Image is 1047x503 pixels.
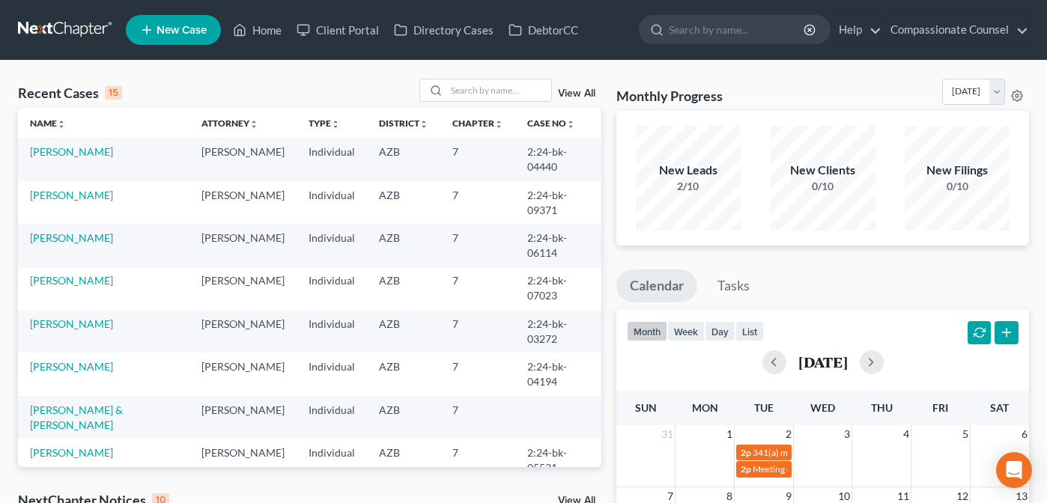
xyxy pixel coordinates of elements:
[189,224,297,266] td: [PERSON_NAME]
[667,321,705,341] button: week
[515,310,602,353] td: 2:24-bk-03272
[515,267,602,310] td: 2:24-bk-07023
[386,16,501,43] a: Directory Cases
[741,463,751,475] span: 2p
[636,162,741,179] div: New Leads
[331,120,340,129] i: unfold_more
[669,16,806,43] input: Search by name...
[741,447,751,458] span: 2p
[367,224,440,266] td: AZB
[367,310,440,353] td: AZB
[705,321,735,341] button: day
[297,138,367,180] td: Individual
[798,354,848,370] h2: [DATE]
[297,181,367,224] td: Individual
[990,401,1009,414] span: Sat
[297,310,367,353] td: Individual
[810,401,835,414] span: Wed
[494,120,503,129] i: unfold_more
[566,120,575,129] i: unfold_more
[725,425,734,443] span: 1
[440,396,515,439] td: 7
[189,138,297,180] td: [PERSON_NAME]
[18,84,122,102] div: Recent Cases
[558,88,595,99] a: View All
[297,439,367,481] td: Individual
[440,224,515,266] td: 7
[419,120,428,129] i: unfold_more
[367,439,440,481] td: AZB
[379,118,428,129] a: Districtunfold_more
[843,425,852,443] span: 3
[157,25,207,36] span: New Case
[704,269,763,302] a: Tasks
[440,138,515,180] td: 7
[189,267,297,310] td: [PERSON_NAME]
[515,138,602,180] td: 2:24-bk-04440
[440,310,515,353] td: 7
[189,181,297,224] td: [PERSON_NAME]
[30,231,113,244] a: [PERSON_NAME]
[30,360,113,373] a: [PERSON_NAME]
[189,439,297,481] td: [PERSON_NAME]
[440,181,515,224] td: 7
[627,321,667,341] button: month
[961,425,970,443] span: 5
[616,269,697,302] a: Calendar
[515,353,602,395] td: 2:24-bk-04194
[189,396,297,439] td: [PERSON_NAME]
[297,224,367,266] td: Individual
[771,179,875,194] div: 0/10
[452,118,503,129] a: Chapterunfold_more
[201,118,258,129] a: Attorneyunfold_more
[515,439,602,481] td: 2:24-bk-05531
[905,162,1010,179] div: New Filings
[367,396,440,439] td: AZB
[660,425,675,443] span: 31
[30,446,113,459] a: [PERSON_NAME]
[501,16,586,43] a: DebtorCC
[905,179,1010,194] div: 0/10
[996,452,1032,488] div: Open Intercom Messenger
[735,321,764,341] button: list
[932,401,948,414] span: Fri
[30,189,113,201] a: [PERSON_NAME]
[189,310,297,353] td: [PERSON_NAME]
[515,181,602,224] td: 2:24-bk-09371
[297,353,367,395] td: Individual
[635,401,657,414] span: Sun
[105,86,122,100] div: 15
[871,401,893,414] span: Thu
[831,16,881,43] a: Help
[616,87,723,105] h3: Monthly Progress
[1020,425,1029,443] span: 6
[225,16,289,43] a: Home
[446,79,551,101] input: Search by name...
[30,317,113,330] a: [PERSON_NAME]
[249,120,258,129] i: unfold_more
[57,120,66,129] i: unfold_more
[309,118,340,129] a: Typeunfold_more
[297,267,367,310] td: Individual
[367,138,440,180] td: AZB
[784,425,793,443] span: 2
[883,16,1028,43] a: Compassionate Counsel
[30,403,123,431] a: [PERSON_NAME] & [PERSON_NAME]
[440,439,515,481] td: 7
[754,401,774,414] span: Tue
[297,396,367,439] td: Individual
[367,267,440,310] td: AZB
[771,162,875,179] div: New Clients
[902,425,911,443] span: 4
[367,181,440,224] td: AZB
[30,145,113,158] a: [PERSON_NAME]
[189,353,297,395] td: [PERSON_NAME]
[30,118,66,129] a: Nameunfold_more
[527,118,575,129] a: Case Nounfold_more
[440,267,515,310] td: 7
[692,401,718,414] span: Mon
[515,224,602,266] td: 2:24-bk-06114
[636,179,741,194] div: 2/10
[440,353,515,395] td: 7
[30,274,113,287] a: [PERSON_NAME]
